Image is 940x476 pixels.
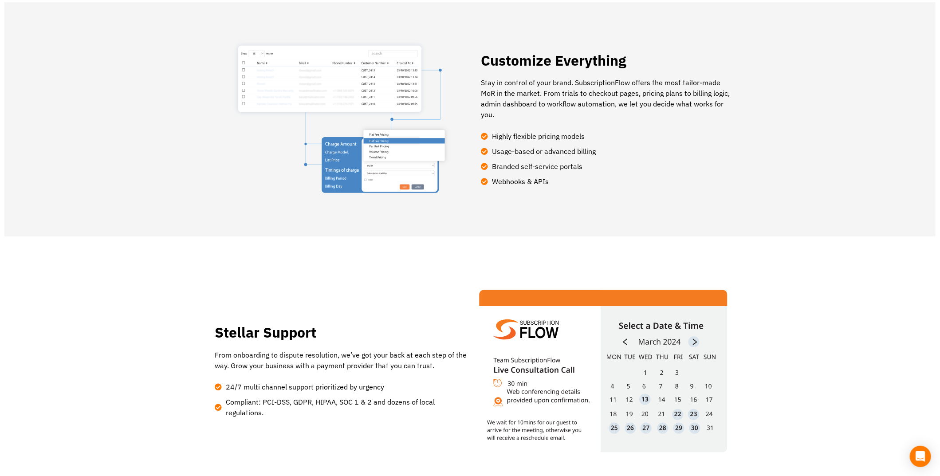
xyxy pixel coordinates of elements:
[224,397,470,418] span: Compliant: PCI-DSS, GDPR, HIPAA, SOC 1 & 2 and dozens of local regulations.
[490,161,583,172] span: Branded self-service portals
[224,382,385,392] span: 24/7 multi channel support prioritized by urgency
[475,285,732,457] img: Stellar-Supports
[490,131,585,142] span: Highly flexible pricing models
[229,38,453,201] img: Plan-and-Pricing
[481,52,736,69] h2: Customize Everything
[490,176,549,187] span: Webhooks & APIs
[910,446,931,467] div: Open Intercom Messenger
[481,77,736,120] p: Stay in control of your brand. SubscriptionFlow offers the most tailor-made MoR in the market. Fr...
[215,350,470,371] p: From onboarding to dispute resolution, we’ve got your back at each step of the way. Grow your bus...
[215,324,470,341] h2: Stellar Support
[490,146,596,157] span: Usage-based or advanced billing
